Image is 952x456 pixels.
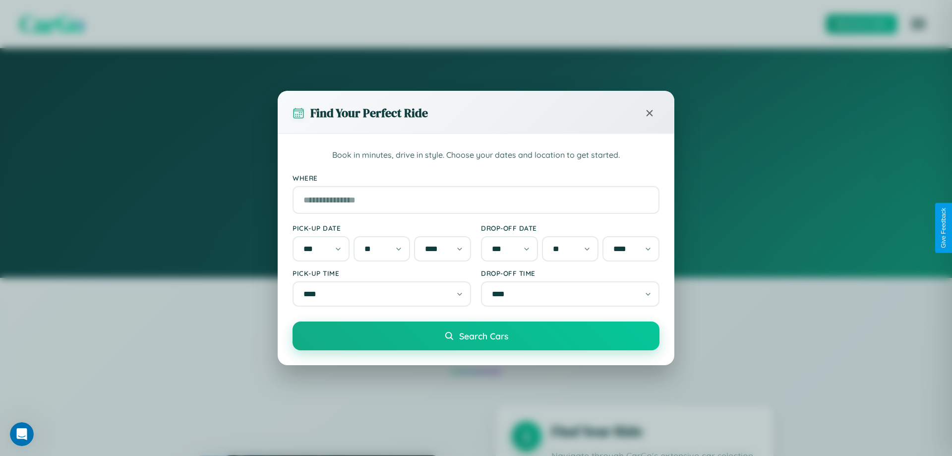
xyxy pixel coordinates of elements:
label: Pick-up Time [293,269,471,277]
label: Drop-off Time [481,269,659,277]
h3: Find Your Perfect Ride [310,105,428,121]
label: Where [293,174,659,182]
label: Drop-off Date [481,224,659,232]
button: Search Cars [293,322,659,350]
span: Search Cars [459,330,508,341]
label: Pick-up Date [293,224,471,232]
p: Book in minutes, drive in style. Choose your dates and location to get started. [293,149,659,162]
